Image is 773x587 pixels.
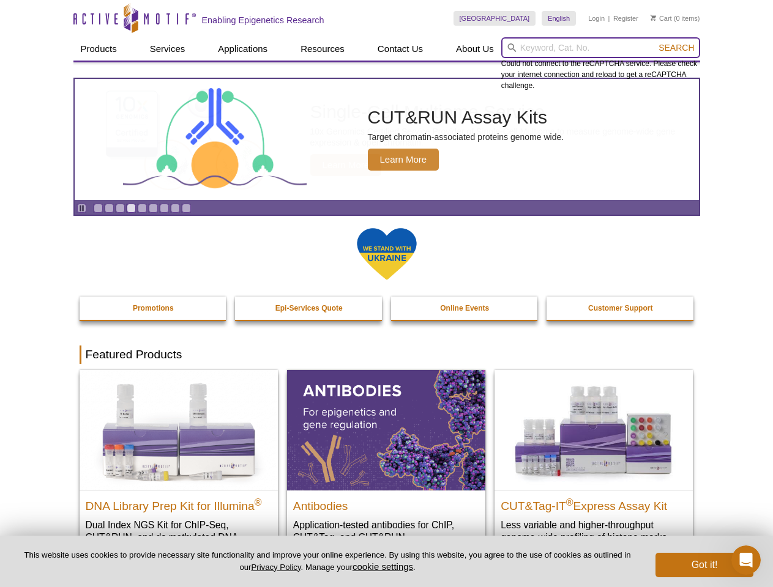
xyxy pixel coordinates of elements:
img: CUT&Tag-IT® Express Assay Kit [495,370,693,490]
a: Epi-Services Quote [235,297,383,320]
p: Application-tested antibodies for ChIP, CUT&Tag, and CUT&RUN. [293,519,479,544]
span: Learn More [368,149,439,171]
h2: CUT&RUN Assay Kits [368,108,564,127]
a: Login [588,14,605,23]
a: Go to slide 6 [149,204,158,213]
a: Go to slide 3 [116,204,125,213]
p: Target chromatin-associated proteins genome wide. [368,131,564,142]
img: CUT&RUN Assay Kits [123,84,307,196]
p: Less variable and higher-throughput genome-wide profiling of histone marks​. [501,519,687,544]
article: CUT&RUN Assay Kits [75,79,699,200]
a: Resources [293,37,352,61]
li: | [608,11,610,26]
sup: ® [566,497,573,507]
a: Go to slide 7 [160,204,169,213]
a: English [542,11,576,26]
a: Go to slide 5 [138,204,147,213]
h2: Featured Products [80,345,694,364]
a: [GEOGRAPHIC_DATA] [454,11,536,26]
a: Customer Support [547,297,695,320]
img: Your Cart [651,15,656,21]
h2: DNA Library Prep Kit for Illumina [86,494,272,512]
p: This website uses cookies to provide necessary site functionality and improve your online experie... [20,550,635,573]
a: Go to slide 2 [105,204,114,213]
a: Go to slide 9 [182,204,191,213]
a: Promotions [80,297,228,320]
sup: ® [255,497,262,507]
h2: Enabling Epigenetics Research [202,15,324,26]
a: Cart [651,14,672,23]
a: Go to slide 1 [94,204,103,213]
img: We Stand With Ukraine [356,227,417,281]
img: DNA Library Prep Kit for Illumina [80,370,278,490]
a: Privacy Policy [251,563,301,572]
strong: Promotions [133,304,174,312]
a: Applications [211,37,275,61]
img: All Antibodies [287,370,485,490]
a: Products [73,37,124,61]
a: About Us [449,37,501,61]
a: Register [613,14,638,23]
a: Online Events [391,297,539,320]
input: Keyword, Cat. No. [501,37,700,58]
iframe: Intercom live chat [731,545,761,575]
button: cookie settings [353,561,413,572]
a: Go to slide 8 [171,204,180,213]
a: Go to slide 4 [127,204,136,213]
a: DNA Library Prep Kit for Illumina DNA Library Prep Kit for Illumina® Dual Index NGS Kit for ChIP-... [80,370,278,567]
a: Contact Us [370,37,430,61]
span: Search [659,43,694,53]
a: Services [143,37,193,61]
button: Got it! [655,553,753,577]
h2: CUT&Tag-IT Express Assay Kit [501,494,687,512]
a: All Antibodies Antibodies Application-tested antibodies for ChIP, CUT&Tag, and CUT&RUN. [287,370,485,555]
strong: Online Events [440,304,489,312]
a: CUT&RUN Assay Kits CUT&RUN Assay Kits Target chromatin-associated proteins genome wide. Learn More [75,79,699,200]
li: (0 items) [651,11,700,26]
strong: Customer Support [588,304,652,312]
p: Dual Index NGS Kit for ChIP-Seq, CUT&RUN, and ds methylated DNA assays. [86,519,272,556]
div: Could not connect to the reCAPTCHA service. Please check your internet connection and reload to g... [501,37,700,91]
a: Toggle autoplay [77,204,86,213]
strong: Epi-Services Quote [275,304,343,312]
button: Search [655,42,698,53]
h2: Antibodies [293,494,479,512]
a: CUT&Tag-IT® Express Assay Kit CUT&Tag-IT®Express Assay Kit Less variable and higher-throughput ge... [495,370,693,555]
